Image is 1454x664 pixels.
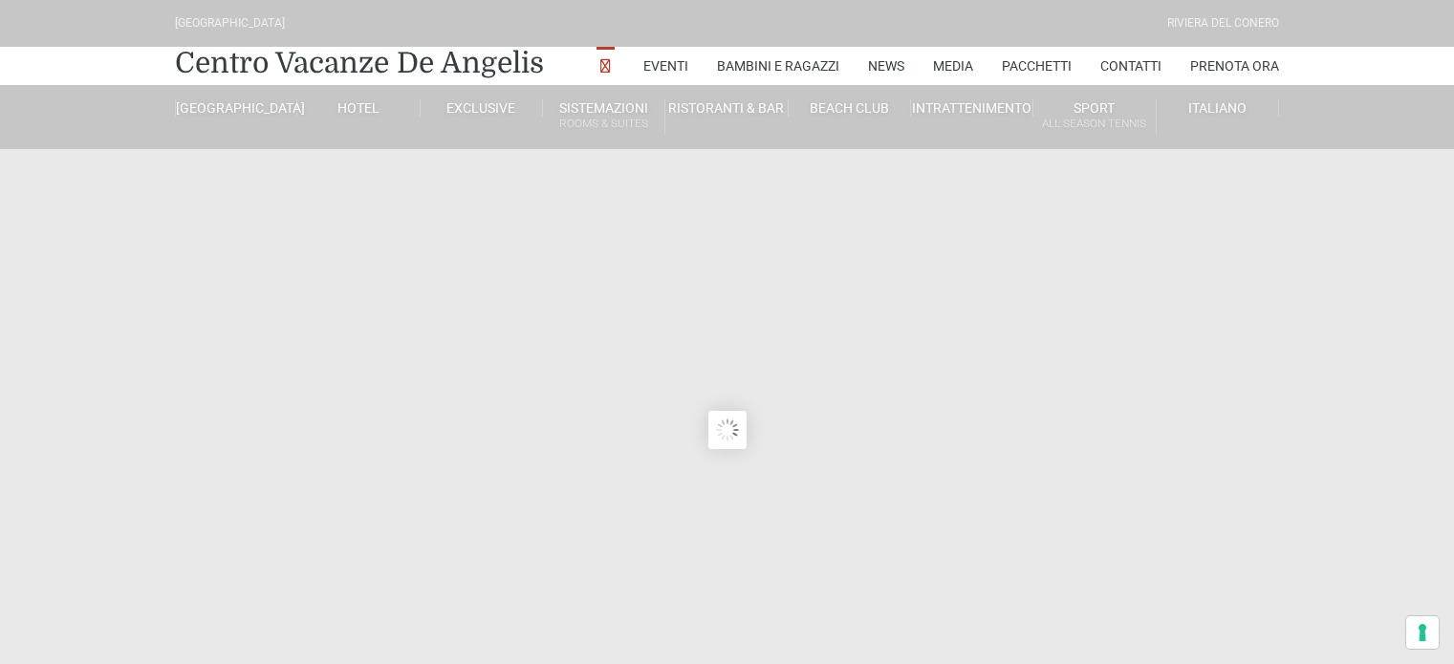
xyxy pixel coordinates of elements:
a: Prenota Ora [1190,47,1279,85]
a: Beach Club [789,99,911,117]
span: Italiano [1188,100,1247,116]
a: Centro Vacanze De Angelis [175,44,544,82]
a: SistemazioniRooms & Suites [543,99,665,135]
small: All Season Tennis [1033,115,1155,133]
div: Riviera Del Conero [1167,14,1279,32]
a: Media [933,47,973,85]
a: Bambini e Ragazzi [717,47,839,85]
small: Rooms & Suites [543,115,664,133]
a: Intrattenimento [911,99,1033,117]
a: Ristoranti & Bar [665,99,788,117]
a: Exclusive [421,99,543,117]
button: Le tue preferenze relative al consenso per le tecnologie di tracciamento [1406,616,1439,649]
a: SportAll Season Tennis [1033,99,1156,135]
a: Pacchetti [1002,47,1072,85]
div: [GEOGRAPHIC_DATA] [175,14,285,32]
a: Hotel [297,99,420,117]
a: Italiano [1157,99,1279,117]
a: Eventi [643,47,688,85]
a: Contatti [1100,47,1161,85]
a: News [868,47,904,85]
a: [GEOGRAPHIC_DATA] [175,99,297,117]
